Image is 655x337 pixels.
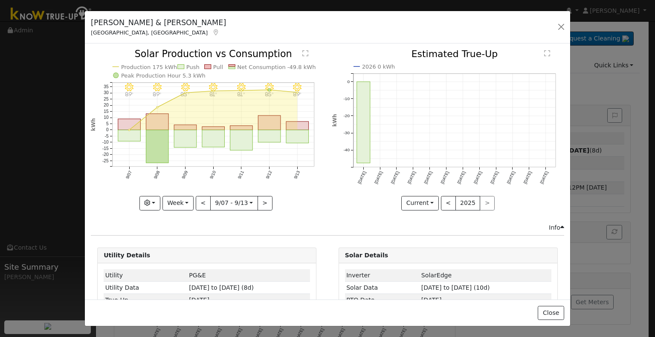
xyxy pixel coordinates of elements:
text: Push [186,64,200,70]
rect: onclick="" [258,116,281,130]
p: 81° [206,92,221,96]
circle: onclick="" [241,90,242,92]
i: 9/08 - Clear [153,83,162,92]
i: 9/11 - MostlyClear [237,83,246,92]
i: 9/13 - Clear [293,83,302,92]
td: [DATE] [188,294,310,306]
circle: onclick="" [128,129,130,131]
rect: onclick="" [174,125,197,130]
rect: onclick="" [202,130,225,147]
text: 35 [104,84,109,89]
text: [DATE] [390,170,400,184]
text: 9/09 [181,170,188,180]
text: 2026 0 kWh [362,63,395,70]
text: [DATE] [357,170,367,184]
span: [DATE] to [DATE] (10d) [421,284,490,291]
p: 83° [178,92,193,96]
text: [DATE] [522,170,532,184]
p: 85° [262,92,277,96]
text: -10 [343,97,350,101]
button: Current [401,196,439,210]
button: Close [538,306,564,320]
rect: onclick="" [230,126,253,130]
span: [DATE] to [DATE] (8d) [189,284,254,291]
a: Map [212,29,220,36]
rect: onclick="" [286,122,309,130]
text: [DATE] [473,170,483,184]
text: 9/11 [237,170,245,180]
text: -40 [343,148,350,153]
text:  [544,50,550,57]
rect: onclick="" [356,82,370,163]
span: ID: 4716940, authorized: 09/08/25 [421,272,452,279]
td: True-Up [104,294,188,306]
button: > [258,196,272,210]
rect: onclick="" [258,130,281,142]
text: 0 [347,79,350,84]
text: [DATE] [506,170,516,184]
button: 9/07 - 9/13 [210,196,258,210]
div: Info [549,223,564,232]
td: Utility Data [104,282,188,294]
circle: onclick="" [157,107,158,108]
span: ID: 17262276, authorized: 09/08/25 [189,272,206,279]
rect: onclick="" [174,130,197,147]
rect: onclick="" [286,130,309,143]
rect: onclick="" [118,130,141,141]
text: Estimated True-Up [411,49,498,59]
text: 20 [104,103,109,108]
td: Solar Data [345,282,420,294]
text: 9/13 [293,170,301,180]
text: Net Consumption -49.8 kWh [238,64,316,70]
text: -10 [102,140,109,145]
strong: Utility Details [104,252,150,259]
text: -30 [343,131,350,135]
text: [DATE] [423,170,433,184]
i: 9/10 - MostlyClear [209,83,218,92]
text: Peak Production Hour 5.3 kWh [121,72,206,79]
text: [DATE] [490,170,499,184]
rect: onclick="" [146,114,169,130]
i: 9/12 - Clear [265,83,274,92]
text: kWh [90,118,96,131]
text: [DATE] [539,170,549,184]
td: PTO Date [345,294,420,306]
text: -25 [102,158,109,163]
text:  [303,50,309,57]
text: Pull [213,64,223,70]
rect: onclick="" [146,130,169,163]
i: 9/07 - Clear [125,83,133,92]
span: [DATE] [421,297,442,303]
text: 9/08 [153,170,161,180]
text: [DATE] [440,170,449,184]
text: 9/10 [209,170,217,180]
text: 30 [104,91,109,95]
button: Week [162,196,194,210]
text: 15 [104,109,109,114]
circle: onclick="" [185,92,186,94]
text: [DATE] [373,170,383,184]
p: 89° [122,92,136,96]
p: 89° [150,92,165,96]
text: 10 [104,115,109,120]
td: Utility [104,269,188,282]
text: 25 [104,97,109,101]
text: [DATE] [456,170,466,184]
text: -15 [102,146,109,151]
circle: onclick="" [212,90,214,92]
text: 5 [106,121,109,126]
rect: onclick="" [230,130,253,150]
p: 81° [234,92,249,96]
i: 9/09 - Clear [181,83,190,92]
span: [GEOGRAPHIC_DATA], [GEOGRAPHIC_DATA] [91,29,208,36]
td: Inverter [345,269,420,282]
strong: Solar Details [345,252,388,259]
text: 9/12 [265,170,273,180]
text: [DATE] [406,170,416,184]
button: < [196,196,211,210]
text: -20 [102,153,109,157]
rect: onclick="" [118,119,141,130]
button: < [441,196,456,210]
p: 89° [290,92,305,96]
text: 9/07 [125,170,133,180]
